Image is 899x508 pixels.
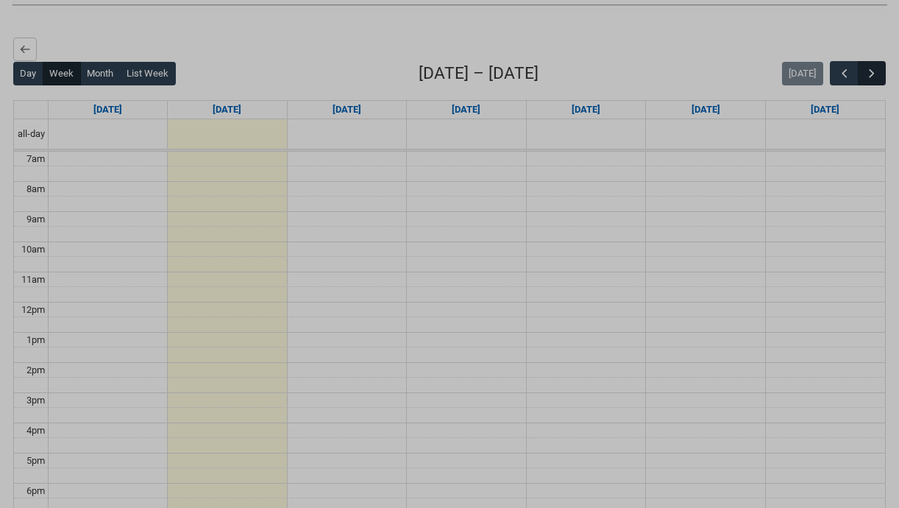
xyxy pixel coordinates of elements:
[18,242,48,257] div: 10am
[13,62,43,85] button: Day
[858,61,886,85] button: Next Week
[18,272,48,287] div: 11am
[90,101,125,119] a: Go to September 7, 2025
[330,101,364,119] a: Go to September 9, 2025
[449,101,483,119] a: Go to September 10, 2025
[120,62,176,85] button: List Week
[18,303,48,317] div: 12pm
[782,62,823,85] button: [DATE]
[13,38,37,61] button: Back
[24,333,48,348] div: 1pm
[15,127,48,141] span: all-day
[419,61,539,86] h2: [DATE] – [DATE]
[24,182,48,197] div: 8am
[210,101,244,119] a: Go to September 8, 2025
[80,62,121,85] button: Month
[24,423,48,438] div: 4pm
[689,101,723,119] a: Go to September 12, 2025
[830,61,858,85] button: Previous Week
[24,212,48,227] div: 9am
[808,101,842,119] a: Go to September 13, 2025
[569,101,603,119] a: Go to September 11, 2025
[24,393,48,408] div: 3pm
[24,363,48,378] div: 2pm
[43,62,81,85] button: Week
[24,454,48,468] div: 5pm
[24,152,48,166] div: 7am
[24,484,48,498] div: 6pm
